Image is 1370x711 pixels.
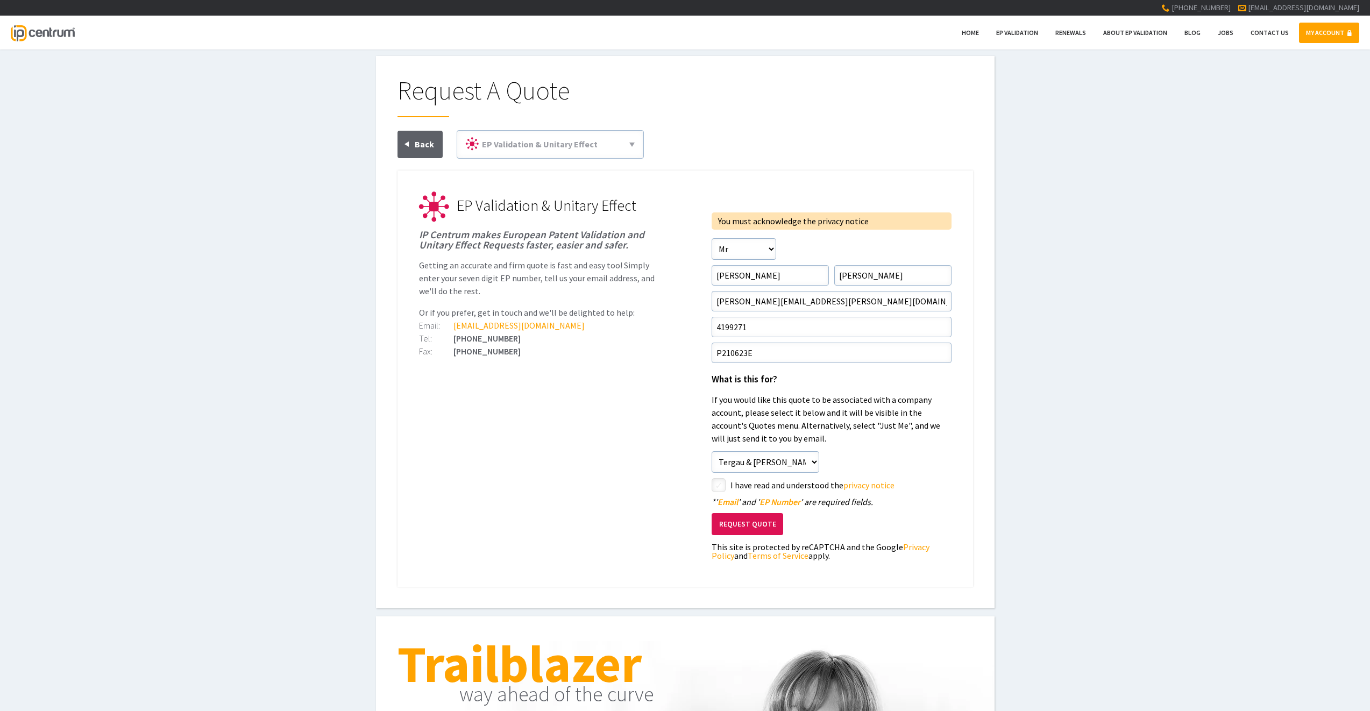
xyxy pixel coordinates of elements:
[712,497,952,506] div: ' ' and ' ' are required fields.
[1177,23,1208,43] a: Blog
[419,321,453,330] div: Email:
[419,347,659,355] div: [PHONE_NUMBER]
[714,215,949,227] div: You must acknowledge the privacy notice
[834,265,952,286] input: Surname
[1251,29,1289,37] span: Contact Us
[419,259,659,297] p: Getting an accurate and firm quote is fast and easy too! Simply enter your seven digit EP number,...
[1248,3,1359,12] a: [EMAIL_ADDRESS][DOMAIN_NAME]
[462,135,639,154] a: EP Validation & Unitary Effect
[482,139,598,150] span: EP Validation & Unitary Effect
[1103,29,1167,37] span: About EP Validation
[415,139,434,150] span: Back
[712,265,829,286] input: First Name
[843,480,895,490] a: privacy notice
[712,375,952,385] h1: What is this for?
[1096,23,1174,43] a: About EP Validation
[989,23,1045,43] a: EP Validation
[730,478,952,492] label: I have read and understood the
[712,542,929,561] a: Privacy Policy
[759,496,800,507] span: EP Number
[457,196,636,215] span: EP Validation & Unitary Effect
[748,550,808,561] a: Terms of Service
[955,23,986,43] a: Home
[1055,29,1086,37] span: Renewals
[397,77,973,117] h1: Request A Quote
[11,16,74,49] a: IP Centrum
[1184,29,1201,37] span: Blog
[712,513,783,535] button: Request Quote
[1244,23,1296,43] a: Contact Us
[419,334,453,343] div: Tel:
[419,347,453,355] div: Fax:
[1218,29,1233,37] span: Jobs
[712,343,952,363] input: Your Reference
[712,291,952,311] input: Email
[996,29,1038,37] span: EP Validation
[419,306,659,319] p: Or if you prefer, get in touch and we'll be delighted to help:
[1172,3,1231,12] span: [PHONE_NUMBER]
[453,320,585,331] a: [EMAIL_ADDRESS][DOMAIN_NAME]
[419,334,659,343] div: [PHONE_NUMBER]
[712,478,726,492] label: styled-checkbox
[718,496,738,507] span: Email
[397,131,443,158] a: Back
[712,317,952,337] input: EP Number
[1211,23,1240,43] a: Jobs
[712,543,952,560] div: This site is protected by reCAPTCHA and the Google and apply.
[712,393,952,445] p: If you would like this quote to be associated with a company account, please select it below and ...
[1299,23,1359,43] a: MY ACCOUNT
[962,29,979,37] span: Home
[1048,23,1093,43] a: Renewals
[419,230,659,250] h1: IP Centrum makes European Patent Validation and Unitary Effect Requests faster, easier and safer.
